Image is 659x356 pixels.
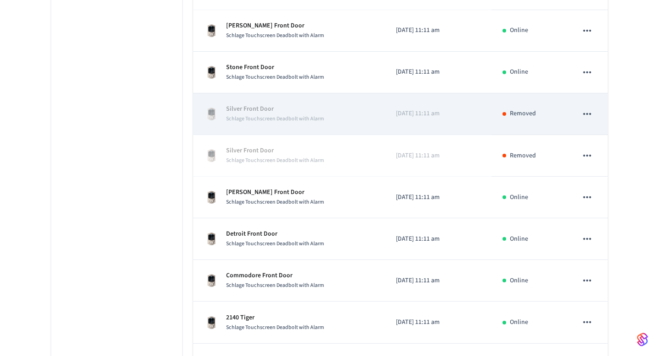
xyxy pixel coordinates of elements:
[204,273,219,288] img: Schlage Sense Smart Deadbolt with Camelot Trim, Front
[510,276,528,286] p: Online
[226,271,324,280] p: Commodore Front Door
[396,109,481,119] p: [DATE] 11:11 am
[510,234,528,244] p: Online
[226,73,324,81] span: Schlage Touchscreen Deadbolt with Alarm
[396,193,481,202] p: [DATE] 11:11 am
[510,151,536,161] p: Removed
[510,26,528,35] p: Online
[396,67,481,77] p: [DATE] 11:11 am
[396,26,481,35] p: [DATE] 11:11 am
[226,240,324,248] span: Schlage Touchscreen Deadbolt with Alarm
[226,32,324,39] span: Schlage Touchscreen Deadbolt with Alarm
[226,21,324,31] p: [PERSON_NAME] Front Door
[226,63,324,72] p: Stone Front Door
[226,104,324,114] p: Silver Front Door
[204,148,219,163] img: Schlage Sense Smart Deadbolt with Camelot Trim, Front
[226,229,324,239] p: Detroit Front Door
[396,318,481,327] p: [DATE] 11:11 am
[396,276,481,286] p: [DATE] 11:11 am
[510,193,528,202] p: Online
[226,156,324,164] span: Schlage Touchscreen Deadbolt with Alarm
[637,332,648,347] img: SeamLogoGradient.69752ec5.svg
[204,107,219,121] img: Schlage Sense Smart Deadbolt with Camelot Trim, Front
[226,115,324,123] span: Schlage Touchscreen Deadbolt with Alarm
[226,146,324,156] p: Silver Front Door
[204,190,219,205] img: Schlage Sense Smart Deadbolt with Camelot Trim, Front
[226,324,324,331] span: Schlage Touchscreen Deadbolt with Alarm
[510,109,536,119] p: Removed
[510,67,528,77] p: Online
[204,23,219,38] img: Schlage Sense Smart Deadbolt with Camelot Trim, Front
[204,232,219,246] img: Schlage Sense Smart Deadbolt with Camelot Trim, Front
[510,318,528,327] p: Online
[396,234,481,244] p: [DATE] 11:11 am
[226,281,324,289] span: Schlage Touchscreen Deadbolt with Alarm
[396,151,481,161] p: [DATE] 11:11 am
[226,313,324,323] p: 2140 Tiger
[204,65,219,80] img: Schlage Sense Smart Deadbolt with Camelot Trim, Front
[226,198,324,206] span: Schlage Touchscreen Deadbolt with Alarm
[226,188,324,197] p: [PERSON_NAME] Front Door
[204,315,219,330] img: Schlage Sense Smart Deadbolt with Camelot Trim, Front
